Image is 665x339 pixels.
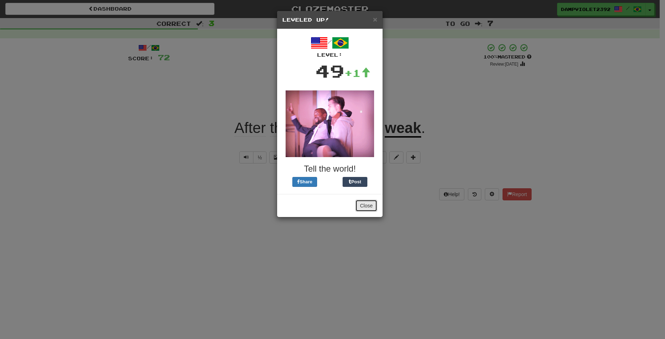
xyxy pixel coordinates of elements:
[343,177,367,187] button: Post
[373,16,377,23] button: Close
[282,51,377,59] div: Level:
[317,177,343,187] iframe: X Post Button
[344,66,371,80] div: +1
[286,90,374,157] img: spinning-7b6715965d7e0220b69722fa66aa21efa1181b58e7b7375ebe2c5b603073e17d.gif
[282,164,377,173] h3: Tell the world!
[373,15,377,23] span: ×
[355,200,377,212] button: Close
[292,177,317,187] button: Share
[282,16,377,23] h5: Leveled Up!
[315,59,344,83] div: 49
[282,34,377,59] div: /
